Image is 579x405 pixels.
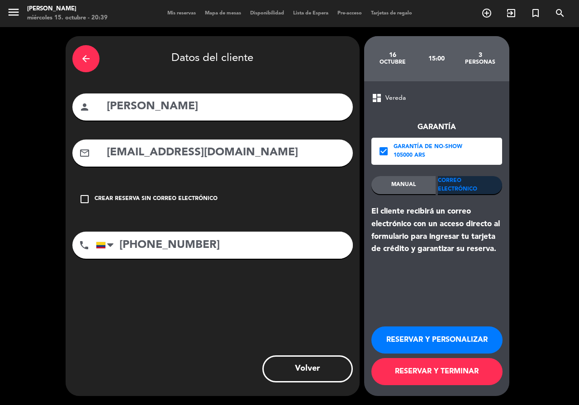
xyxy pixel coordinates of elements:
div: Datos del cliente [72,43,353,74]
input: Email del cliente [106,144,346,162]
span: Disponibilidad [246,11,289,16]
div: Crear reserva sin correo electrónico [95,195,218,204]
div: [PERSON_NAME] [27,5,108,14]
span: dashboard [371,93,382,103]
button: Volver [262,355,353,382]
span: Pre-acceso [333,11,366,16]
span: Vereda [385,93,406,103]
i: exit_to_app [506,8,517,19]
div: octubre [371,59,415,66]
div: 15:00 [414,43,458,74]
i: turned_in_not [530,8,541,19]
span: Lista de Espera [289,11,333,16]
div: MANUAL [371,176,436,194]
div: 105000 ARS [394,151,462,160]
button: RESERVAR Y PERSONALIZAR [371,326,503,354]
div: 3 [458,51,502,59]
div: Garantía [371,121,502,133]
i: check_box [378,146,389,157]
i: arrow_back [81,53,91,64]
div: Colombia: +57 [96,232,117,258]
i: search [555,8,565,19]
i: menu [7,5,20,19]
div: 16 [371,51,415,59]
span: Tarjetas de regalo [366,11,417,16]
input: Nombre del cliente [106,98,346,116]
div: Correo Electrónico [438,176,502,194]
i: phone [79,240,90,251]
div: miércoles 15. octubre - 20:39 [27,14,108,23]
input: Número de teléfono... [96,232,353,259]
div: personas [458,59,502,66]
button: RESERVAR Y TERMINAR [371,358,503,385]
i: mail_outline [79,148,90,158]
div: Garantía de no-show [394,143,462,152]
span: Mapa de mesas [200,11,246,16]
div: El cliente recibirá un correo electrónico con un acceso directo al formulario para ingresar tu ta... [371,205,502,256]
i: add_circle_outline [481,8,492,19]
span: Mis reservas [163,11,200,16]
i: person [79,102,90,112]
i: check_box_outline_blank [79,194,90,205]
button: menu [7,5,20,22]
